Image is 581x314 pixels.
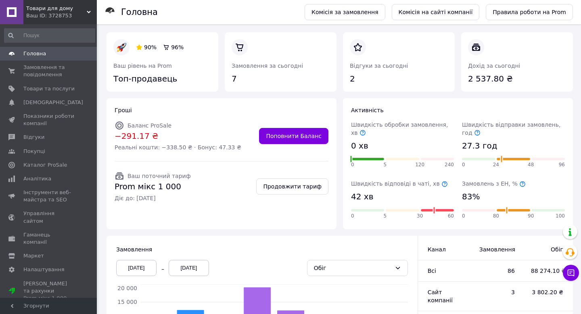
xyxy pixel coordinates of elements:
span: 0 хв [351,140,368,152]
span: 90 [528,213,534,220]
span: Налаштування [23,266,65,273]
span: 96% [171,44,184,50]
span: Замовлень з ЕН, % [462,180,526,187]
span: Обіг [531,245,563,253]
div: [DATE] [169,260,209,276]
span: Управління сайтом [23,210,75,224]
span: 100 [556,213,565,220]
span: 80 [493,213,499,220]
span: Замовлення та повідомлення [23,64,75,78]
span: 42 хв [351,191,373,203]
span: Товари для дому [26,5,87,12]
span: 96 [559,161,565,168]
a: Комісія за замовлення [305,4,385,20]
span: Головна [23,50,46,57]
span: Швидкість обробки замовлення, хв [351,121,448,136]
h1: Головна [121,7,158,17]
span: Ваш поточний тариф [127,173,191,179]
span: 0 [351,213,354,220]
a: Поповнити Баланс [259,128,328,144]
a: Продовжити тариф [256,178,328,195]
span: Інструменти веб-майстра та SEO [23,189,75,203]
span: 90% [144,44,157,50]
span: 5 [384,213,387,220]
span: 3 [479,288,515,296]
span: Замовлення [116,246,152,253]
span: 120 [415,161,424,168]
div: Ваш ID: 3728753 [26,12,97,19]
span: 60 [448,213,454,220]
span: 88 274.10 ₴ [531,267,563,275]
span: Покупці [23,148,45,155]
tspan: 15 000 [117,299,137,305]
span: Швидкість відповіді в чаті, хв [351,180,448,187]
span: Показники роботи компанії [23,113,75,127]
span: 240 [445,161,454,168]
span: Діє до: [DATE] [115,194,191,202]
div: [DATE] [116,260,157,276]
span: 0 [462,213,465,220]
span: 5 [384,161,387,168]
span: Канал [428,246,446,253]
span: Активність [351,107,384,113]
div: Обіг [314,264,391,272]
span: 86 [479,267,515,275]
span: Аналітика [23,175,51,182]
a: Правила роботи на Prom [486,4,573,20]
span: 27.3 год [462,140,497,152]
span: Гаманець компанії [23,231,75,246]
span: Реальні кошти: −338.50 ₴ · Бонус: 47.33 ₴ [115,143,241,151]
span: 48 [528,161,534,168]
span: 0 [462,161,465,168]
span: 83% [462,191,480,203]
div: Prom мікс 1 000 [23,295,75,302]
span: [DEMOGRAPHIC_DATA] [23,99,83,106]
span: Маркет [23,252,44,260]
span: Швидкість відправки замовлень, год [462,121,560,136]
span: Баланс ProSale [127,122,171,129]
span: Товари та послуги [23,85,75,92]
span: Гроші [115,107,132,113]
span: −291.17 ₴ [115,130,241,142]
span: Всi [428,268,436,274]
span: 3 802.20 ₴ [531,288,563,296]
span: Prom мікс 1 000 [115,181,191,193]
a: Комісія на сайті компанії [392,4,480,20]
button: Чат з покупцем [563,265,579,281]
span: Відгуки [23,134,44,141]
span: 30 [417,213,423,220]
span: Сайт компанії [428,289,453,304]
span: 24 [493,161,499,168]
span: Замовлення [479,245,515,253]
input: Пошук [4,28,95,43]
tspan: 20 000 [117,285,137,291]
span: 0 [351,161,354,168]
span: [PERSON_NAME] та рахунки [23,280,75,302]
span: Каталог ProSale [23,161,67,169]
